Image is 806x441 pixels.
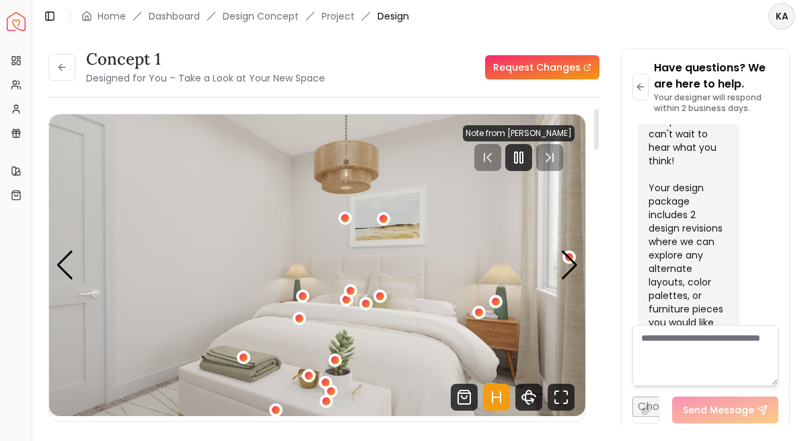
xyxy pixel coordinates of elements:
[149,9,200,23] a: Dashboard
[86,71,325,85] small: Designed for You – Take a Look at Your New Space
[768,3,795,30] button: KA
[49,114,585,416] img: Design Render 2
[7,12,26,31] a: Spacejoy
[463,125,575,141] div: Note from [PERSON_NAME]
[81,9,409,23] nav: breadcrumb
[322,9,355,23] a: Project
[548,384,575,411] svg: Fullscreen
[223,9,299,23] li: Design Concept
[56,250,74,280] div: Previous slide
[770,4,794,28] span: KA
[377,9,409,23] span: Design
[515,384,542,411] svg: 360 View
[98,9,126,23] a: Home
[654,92,778,114] p: Your designer will respond within 2 business days.
[485,55,599,79] a: Request Changes
[451,384,478,411] svg: Shop Products from this design
[560,250,579,280] div: Next slide
[483,384,510,411] svg: Hotspots Toggle
[654,60,778,92] p: Have questions? We are here to help.
[49,114,585,416] div: 2 / 6
[86,48,325,70] h3: concept 1
[7,12,26,31] img: Spacejoy Logo
[511,149,527,166] svg: Pause
[49,114,585,416] div: Carousel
